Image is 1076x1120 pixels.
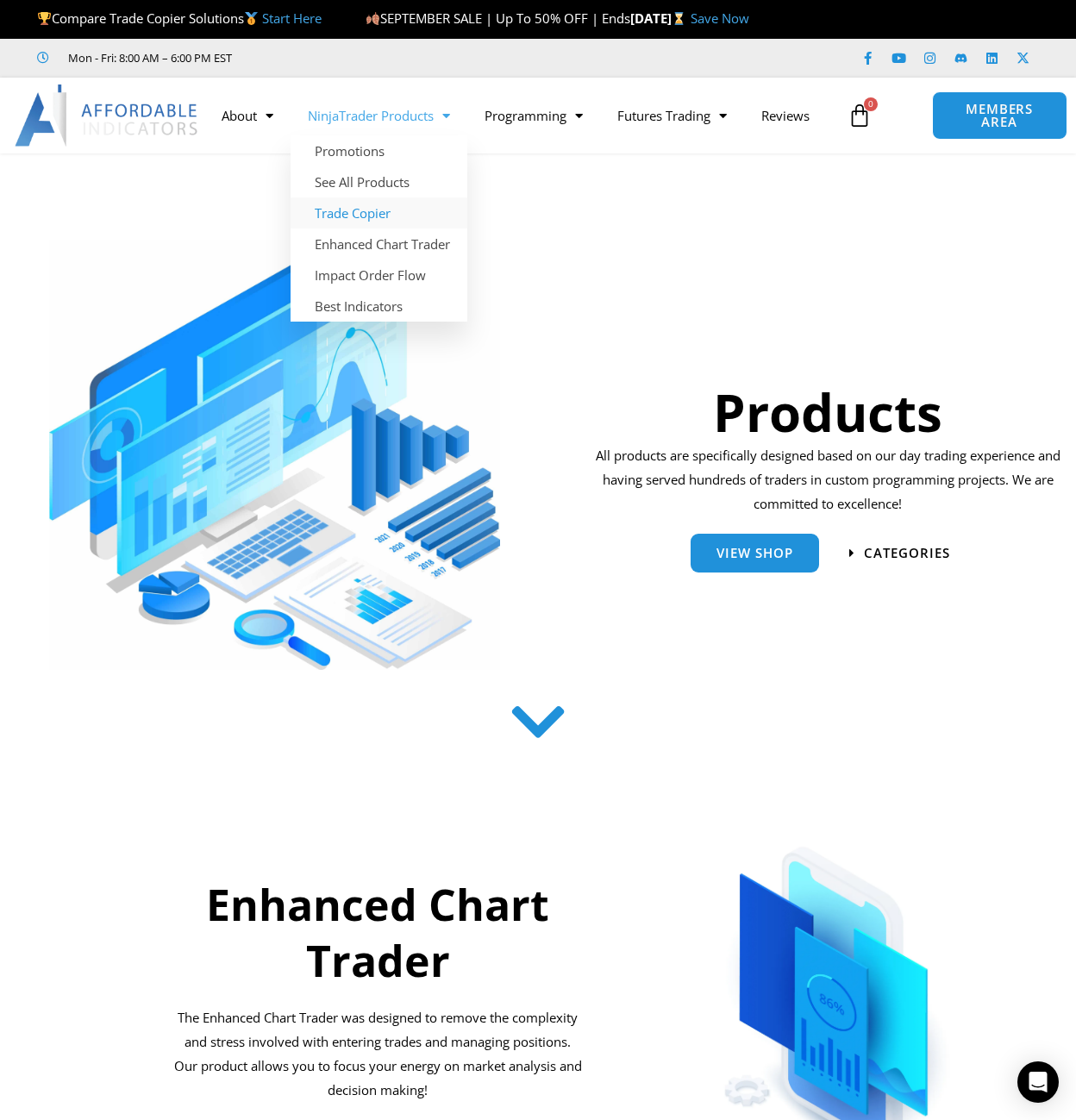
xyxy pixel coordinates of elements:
span: categories [864,547,950,560]
p: The Enhanced Chart Trader was designed to remove the complexity and stress involved with entering... [172,1006,583,1102]
h1: Products [593,376,1063,448]
p: All products are specifically designed based on our day trading experience and having served hund... [593,444,1063,516]
img: 🏆 [38,12,51,25]
span: View Shop [716,547,793,560]
a: Trade Copier [291,197,467,228]
ul: NinjaTrader Products [291,135,467,322]
nav: Menu [204,96,840,135]
div: Open Intercom Messenger [1017,1061,1059,1103]
span: Compare Trade Copier Solutions [37,9,322,27]
a: Programming [467,96,600,135]
a: Start Here [262,9,322,27]
a: Best Indicators [291,291,467,322]
a: View Shop [691,534,819,573]
a: NinjaTrader Products [291,96,467,135]
iframe: Customer reviews powered by Trustpilot [256,49,515,66]
a: categories [849,547,950,560]
a: See All Products [291,166,467,197]
span: SEPTEMBER SALE | Up To 50% OFF | Ends [366,9,630,27]
a: 0 [822,91,898,141]
strong: [DATE] [630,9,690,27]
a: About [204,96,291,135]
span: MEMBERS AREA [950,103,1049,128]
a: Enhanced Chart Trader [291,228,467,260]
span: Mon - Fri: 8:00 AM – 6:00 PM EST [64,47,232,68]
img: ⌛ [672,12,685,25]
a: Reviews [744,96,827,135]
a: Impact Order Flow [291,260,467,291]
a: Futures Trading [600,96,744,135]
a: Save Now [691,9,749,27]
img: 🥇 [245,12,258,25]
h2: Enhanced Chart Trader [172,877,583,989]
span: 0 [864,97,878,111]
img: 🍂 [366,12,379,25]
img: ProductsSection scaled | Affordable Indicators – NinjaTrader [49,240,500,670]
img: LogoAI | Affordable Indicators – NinjaTrader [15,84,200,147]
a: MEMBERS AREA [932,91,1067,140]
a: Promotions [291,135,467,166]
